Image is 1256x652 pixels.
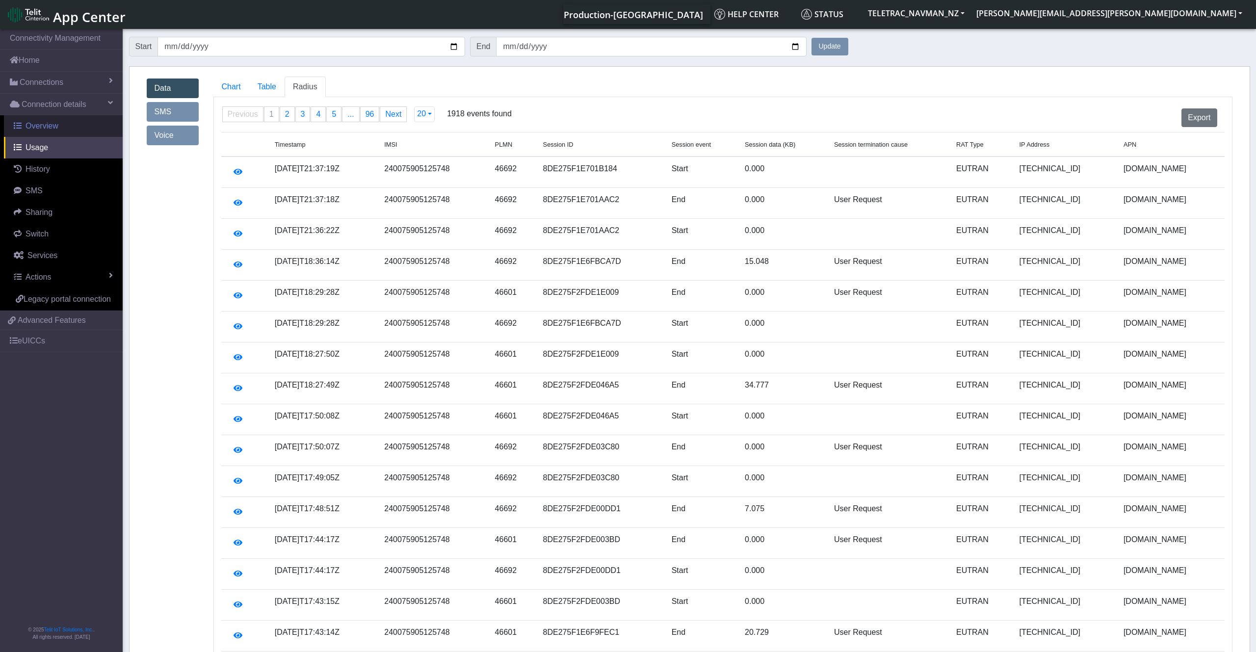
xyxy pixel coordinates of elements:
span: SMS [26,186,43,195]
td: [TECHNICAL_ID] [1014,435,1118,466]
a: Usage [4,137,123,158]
span: End [470,37,497,56]
span: Advanced Features [18,314,86,326]
td: 240075905125748 [378,373,489,404]
td: [DATE]T18:36:14Z [269,250,378,281]
td: [TECHNICAL_ID] [1014,156,1118,188]
td: 0.000 [739,281,828,312]
td: 46601 [489,373,537,404]
td: Start [666,559,739,590]
a: App Center [8,4,124,25]
span: Session termination cause [834,141,908,148]
td: User Request [828,528,950,559]
td: [TECHNICAL_ID] [1014,466,1118,497]
td: 8DE275F2FDE03C80 [537,466,666,497]
td: [DATE]T17:48:51Z [269,497,378,528]
td: 20.729 [739,621,828,652]
td: 8DE275F2FDE046A5 [537,404,666,435]
td: [DOMAIN_NAME] [1118,559,1225,590]
span: Switch [26,230,49,238]
td: User Request [828,497,950,528]
td: [DATE]T17:43:14Z [269,621,378,652]
td: End [666,373,739,404]
td: 240075905125748 [378,590,489,621]
td: [TECHNICAL_ID] [1014,373,1118,404]
td: 46601 [489,621,537,652]
td: [TECHNICAL_ID] [1014,559,1118,590]
td: User Request [828,373,950,404]
td: 0.000 [739,528,828,559]
span: APN [1124,141,1136,148]
td: 0.000 [739,342,828,373]
span: PLMN [495,141,513,148]
span: Actions [26,273,51,281]
td: Start [666,404,739,435]
span: Session event [672,141,711,148]
td: End [666,621,739,652]
td: 240075905125748 [378,497,489,528]
td: [DATE]T18:27:49Z [269,373,378,404]
td: [DOMAIN_NAME] [1118,528,1225,559]
span: Production-[GEOGRAPHIC_DATA] [564,9,703,21]
td: 46692 [489,250,537,281]
a: SMS [4,180,123,202]
td: [TECHNICAL_ID] [1014,188,1118,219]
td: 0.000 [739,404,828,435]
td: [DATE]T17:44:17Z [269,559,378,590]
td: [TECHNICAL_ID] [1014,250,1118,281]
td: EUTRAN [950,497,1013,528]
td: 0.000 [739,435,828,466]
td: 240075905125748 [378,219,489,250]
td: 46601 [489,342,537,373]
span: Radius [293,82,317,91]
td: EUTRAN [950,156,1013,188]
a: History [4,158,123,180]
td: 240075905125748 [378,466,489,497]
span: ... [347,110,354,118]
td: 0.000 [739,590,828,621]
span: 4 [316,110,320,118]
td: 46692 [489,219,537,250]
td: [TECHNICAL_ID] [1014,621,1118,652]
td: 0.000 [739,466,828,497]
span: RAT Type [956,141,983,148]
td: [DATE]T17:44:17Z [269,528,378,559]
td: 46601 [489,528,537,559]
td: 8DE275F2FDE03C80 [537,435,666,466]
td: [DATE]T18:29:28Z [269,312,378,342]
span: 3 [301,110,305,118]
td: End [666,281,739,312]
span: Chart [222,82,241,91]
td: 8DE275F1E701AAC2 [537,188,666,219]
span: IMSI [384,141,397,148]
span: Help center [714,9,779,20]
td: Start [666,590,739,621]
button: TELETRAC_NAVMAN_NZ [862,4,970,22]
span: Legacy portal connection [24,295,111,303]
td: 46692 [489,312,537,342]
td: EUTRAN [950,342,1013,373]
td: 8DE275F1E701B184 [537,156,666,188]
td: [DATE]T17:43:15Z [269,590,378,621]
td: 240075905125748 [378,435,489,466]
td: Start [666,312,739,342]
img: logo-telit-cinterion-gw-new.png [8,7,49,23]
td: EUTRAN [950,281,1013,312]
a: Status [797,4,862,24]
td: 46692 [489,497,537,528]
td: [TECHNICAL_ID] [1014,497,1118,528]
td: EUTRAN [950,312,1013,342]
span: App Center [53,8,126,26]
td: 8DE275F2FDE00DD1 [537,559,666,590]
td: 8DE275F2FDE00DD1 [537,497,666,528]
td: Start [666,342,739,373]
td: 0.000 [739,312,828,342]
a: Actions [4,266,123,288]
button: Export [1181,108,1217,127]
td: 8DE275F2FDE1E009 [537,281,666,312]
a: Voice [147,126,199,145]
button: 20 [414,106,435,122]
td: [TECHNICAL_ID] [1014,219,1118,250]
a: Help center [710,4,797,24]
td: [DATE]T21:37:18Z [269,188,378,219]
